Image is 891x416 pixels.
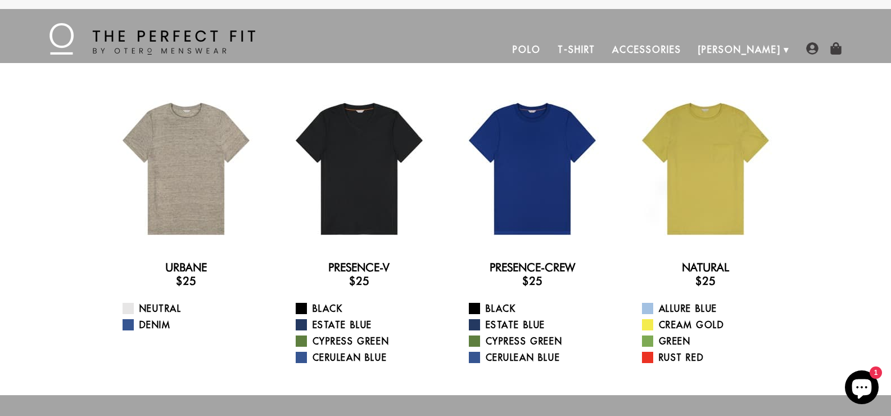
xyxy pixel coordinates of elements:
a: Natural [682,261,729,274]
inbox-online-store-chat: Shopify online store chat [842,370,882,407]
a: Accessories [604,36,689,63]
h3: $25 [455,274,610,288]
a: Allure Blue [642,302,783,315]
a: Cerulean Blue [296,351,437,364]
a: Presence-Crew [490,261,575,274]
h3: $25 [108,274,264,288]
h3: $25 [628,274,783,288]
a: Estate Blue [296,318,437,332]
a: Denim [123,318,264,332]
a: Black [296,302,437,315]
img: The Perfect Fit - by Otero Menswear - Logo [49,23,255,55]
a: Estate Blue [469,318,610,332]
a: Cream Gold [642,318,783,332]
a: Polo [504,36,549,63]
a: Black [469,302,610,315]
a: Neutral [123,302,264,315]
a: Cypress Green [469,334,610,348]
a: [PERSON_NAME] [690,36,789,63]
a: Urbane [165,261,207,274]
img: shopping-bag-icon.png [830,42,842,55]
a: Green [642,334,783,348]
a: Cerulean Blue [469,351,610,364]
img: user-account-icon.png [806,42,818,55]
a: Presence-V [328,261,390,274]
a: Rust Red [642,351,783,364]
h3: $25 [282,274,437,288]
a: T-Shirt [549,36,604,63]
a: Cypress Green [296,334,437,348]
